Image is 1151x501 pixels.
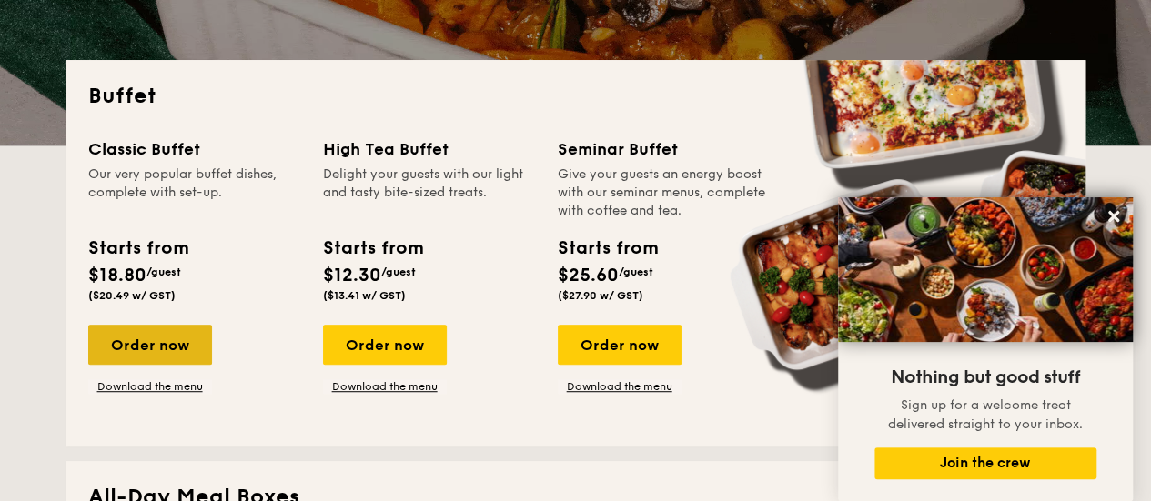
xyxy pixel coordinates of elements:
[88,379,212,394] a: Download the menu
[558,165,771,220] div: Give your guests an energy boost with our seminar menus, complete with coffee and tea.
[88,235,187,262] div: Starts from
[891,366,1080,388] span: Nothing but good stuff
[381,266,416,278] span: /guest
[874,447,1096,479] button: Join the crew
[88,165,301,220] div: Our very popular buffet dishes, complete with set-up.
[619,266,653,278] span: /guest
[888,397,1083,432] span: Sign up for a welcome treat delivered straight to your inbox.
[88,82,1064,111] h2: Buffet
[88,136,301,162] div: Classic Buffet
[838,197,1133,342] img: DSC07876-Edit02-Large.jpeg
[558,265,619,286] span: $25.60
[558,235,657,262] div: Starts from
[323,325,447,365] div: Order now
[88,289,176,302] span: ($20.49 w/ GST)
[558,379,682,394] a: Download the menu
[323,265,381,286] span: $12.30
[146,266,181,278] span: /guest
[323,136,536,162] div: High Tea Buffet
[323,289,406,302] span: ($13.41 w/ GST)
[323,379,447,394] a: Download the menu
[558,136,771,162] div: Seminar Buffet
[1099,202,1128,231] button: Close
[558,289,643,302] span: ($27.90 w/ GST)
[323,235,422,262] div: Starts from
[323,165,536,220] div: Delight your guests with our light and tasty bite-sized treats.
[88,325,212,365] div: Order now
[558,325,682,365] div: Order now
[88,265,146,286] span: $18.80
